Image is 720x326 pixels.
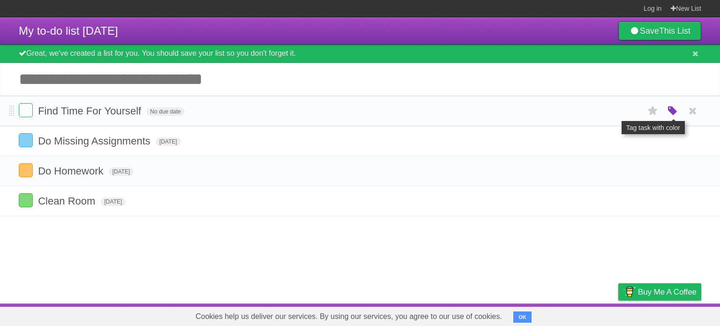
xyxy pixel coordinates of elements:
[38,105,143,117] span: Find Time For Yourself
[19,133,33,147] label: Done
[525,306,562,324] a: Developers
[38,195,97,207] span: Clean Room
[19,163,33,177] label: Done
[19,24,118,37] span: My to-do list [DATE]
[494,306,513,324] a: About
[618,22,701,40] a: SaveThis List
[638,284,697,300] span: Buy me a coffee
[101,197,126,206] span: [DATE]
[659,26,690,36] b: This List
[642,306,701,324] a: Suggest a feature
[156,137,181,146] span: [DATE]
[38,135,153,147] span: Do Missing Assignments
[574,306,595,324] a: Terms
[623,284,636,300] img: Buy me a coffee
[19,193,33,207] label: Done
[513,311,532,323] button: OK
[186,307,511,326] span: Cookies help us deliver our services. By using our services, you agree to our use of cookies.
[146,107,184,116] span: No due date
[109,167,134,176] span: [DATE]
[19,103,33,117] label: Done
[618,283,701,301] a: Buy me a coffee
[38,165,105,177] span: Do Homework
[606,306,630,324] a: Privacy
[644,103,662,119] label: Star task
